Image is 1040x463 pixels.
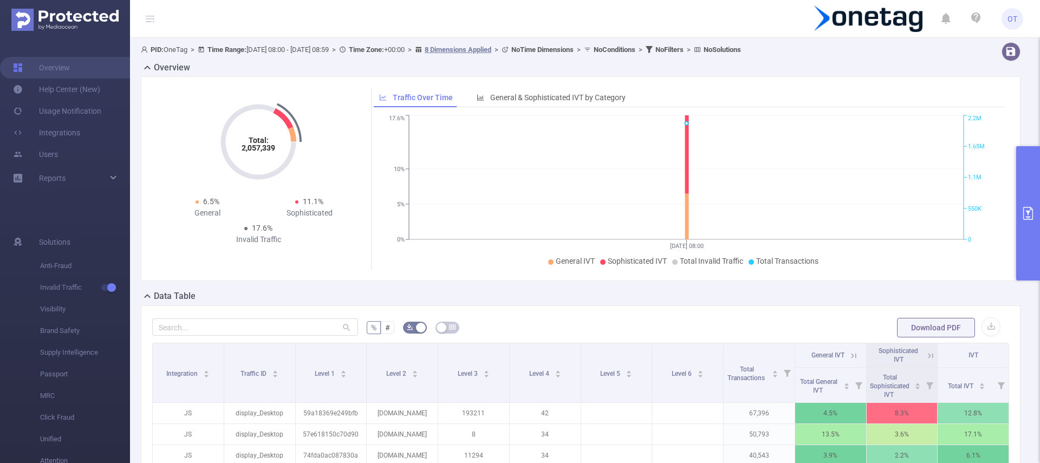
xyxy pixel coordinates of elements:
tspan: Total: [249,136,269,145]
span: Traffic ID [240,370,268,377]
u: 8 Dimensions Applied [425,45,491,54]
div: Sort [979,381,985,388]
span: Level 1 [315,370,336,377]
p: [DOMAIN_NAME] [367,403,438,423]
span: > [635,45,646,54]
p: 8 [438,424,509,445]
tspan: 0% [397,236,405,243]
span: OneTag [DATE] 08:00 - [DATE] 08:59 +00:00 [141,45,741,54]
i: icon: caret-up [626,369,632,372]
tspan: 0 [968,236,971,243]
input: Search... [152,318,358,336]
i: icon: caret-up [412,369,418,372]
i: icon: caret-down [483,373,489,376]
p: [DOMAIN_NAME] [367,424,438,445]
a: Reports [39,167,66,189]
p: 13.5% [795,424,866,445]
i: Filter menu [779,343,795,402]
span: # [385,323,390,332]
span: OT [1007,8,1017,30]
p: JS [153,424,224,445]
span: > [187,45,198,54]
span: Total Transactions [727,366,766,382]
tspan: 1.1M [968,174,981,181]
i: icon: caret-down [772,373,778,376]
span: 17.6% [252,224,272,232]
div: Sort [626,369,632,375]
tspan: 5% [397,201,405,208]
p: 50,793 [724,424,795,445]
span: Level 2 [386,370,408,377]
p: 17.1% [938,424,1009,445]
div: Sort [697,369,704,375]
p: 3.6% [867,424,938,445]
span: General & Sophisticated IVT by Category [490,93,626,102]
i: Filter menu [922,368,937,402]
i: icon: caret-down [272,373,278,376]
p: 8.3% [867,403,938,423]
span: > [574,45,584,54]
div: General [157,207,258,219]
span: Total Sophisticated IVT [870,374,909,399]
span: Total General IVT [800,378,837,394]
div: Sort [483,369,490,375]
tspan: 1.65M [968,143,985,150]
p: 42 [510,403,581,423]
span: Solutions [39,231,70,253]
tspan: 10% [394,166,405,173]
span: Level 4 [529,370,551,377]
i: icon: caret-up [772,369,778,372]
i: icon: caret-down [341,373,347,376]
i: icon: caret-down [698,373,704,376]
i: icon: caret-up [341,369,347,372]
i: icon: caret-up [483,369,489,372]
i: icon: caret-down [843,385,849,388]
i: icon: caret-up [915,381,921,384]
i: icon: user [141,46,151,53]
div: Sort [772,369,778,375]
span: Supply Intelligence [40,342,130,363]
p: 57e618150c70d90 [296,424,367,445]
i: icon: caret-down [555,373,561,376]
span: > [491,45,502,54]
span: Reports [39,174,66,182]
p: display_Desktop [224,424,295,445]
tspan: 2,057,339 [242,144,275,152]
div: Sophisticated [258,207,360,219]
i: icon: caret-up [979,381,985,384]
img: Protected Media [11,9,119,31]
span: 6.5% [203,197,219,206]
i: icon: caret-down [412,373,418,376]
i: icon: caret-up [272,369,278,372]
span: Unified [40,428,130,450]
p: 193211 [438,403,509,423]
a: Users [13,144,58,165]
i: icon: line-chart [379,94,387,101]
span: Passport [40,363,130,385]
button: Download PDF [897,318,975,337]
span: % [371,323,376,332]
b: No Filters [655,45,684,54]
b: No Solutions [704,45,741,54]
i: icon: caret-up [555,369,561,372]
div: Sort [340,369,347,375]
div: Sort [272,369,278,375]
i: icon: caret-down [626,373,632,376]
b: Time Range: [207,45,246,54]
p: 12.8% [938,403,1009,423]
p: 34 [510,424,581,445]
span: 11.1% [303,197,323,206]
i: icon: bg-colors [407,324,413,330]
span: Total IVT [948,382,975,390]
b: No Time Dimensions [511,45,574,54]
div: Sort [843,381,850,388]
span: > [405,45,415,54]
span: Brand Safety [40,320,130,342]
i: icon: caret-down [204,373,210,376]
tspan: [DATE] 08:00 [669,243,703,250]
i: icon: caret-up [698,369,704,372]
i: icon: caret-up [843,381,849,384]
span: MRC [40,385,130,407]
span: Level 6 [672,370,693,377]
b: PID: [151,45,164,54]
